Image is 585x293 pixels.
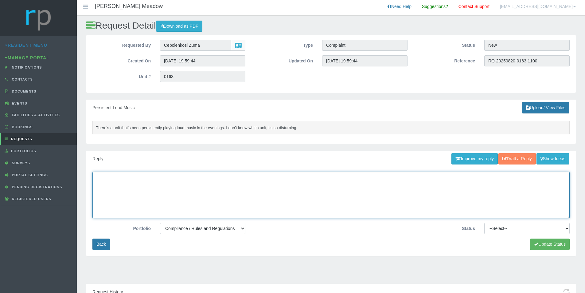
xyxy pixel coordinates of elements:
[88,71,155,80] label: Unit #
[95,3,163,10] h4: [PERSON_NAME] Meadow
[5,43,47,48] a: Resident Menu
[10,149,36,153] span: Portfolios
[498,153,536,164] button: Draft a Reply
[536,153,569,164] button: Show Ideas
[412,223,480,232] label: Status
[156,21,202,32] a: Download as PDF
[10,137,32,141] span: Requests
[5,55,49,60] a: Manage Portal
[10,185,62,189] span: Pending Registrations
[10,77,33,81] span: Contacts
[412,55,480,65] label: Reference
[88,55,155,65] label: Created On
[10,173,48,177] span: Portal Settings
[10,161,30,165] span: Surveys
[10,101,27,105] span: Events
[10,65,42,69] span: Notifications
[86,151,576,167] div: Reply
[10,197,51,201] span: Registered Users
[86,20,576,32] h2: Request Detail
[412,40,480,49] label: Status
[530,239,570,250] button: Update Status
[250,40,318,49] label: Type
[88,40,155,49] label: Requested By
[522,102,569,113] a: Upload/ View Files
[10,89,37,93] span: Documents
[451,153,498,164] button: Improve my reply
[92,121,570,134] pre: There’s a unit that’s been persistently playing loud music in the evenings. I don’t know which un...
[10,125,33,129] span: Bookings
[86,100,576,116] div: Persistent Loud Music
[92,239,110,250] a: Back
[250,55,318,65] label: Updated On
[88,223,155,232] label: Portfolio
[10,113,60,117] span: Facilities & Activities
